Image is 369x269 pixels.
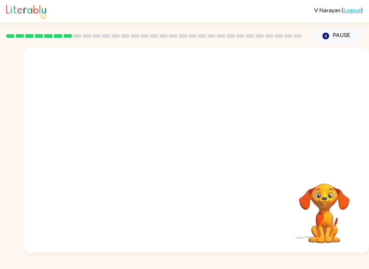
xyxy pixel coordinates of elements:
div: ( ) [314,6,363,13]
a: Logout [343,6,361,13]
video: Your browser must support playing .mp4 files to use Literably. Please try using another browser. [288,172,360,244]
button: Pause [311,28,363,44]
img: Literably [6,3,46,19]
span: V Narayan [314,6,342,13]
